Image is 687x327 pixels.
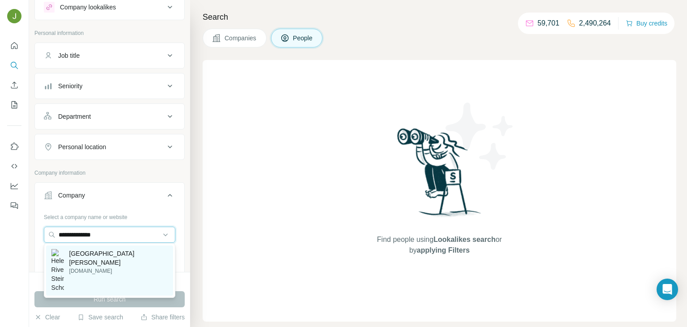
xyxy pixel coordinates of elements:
button: Job title [35,45,184,66]
button: Use Surfe API [7,158,21,174]
button: Search [7,57,21,73]
p: Personal information [34,29,185,37]
button: Save search [77,313,123,322]
div: Company lookalikes [60,3,116,12]
div: Company [58,191,85,200]
div: Job title [58,51,80,60]
div: Personal location [58,142,106,151]
p: Company information [34,169,185,177]
img: Avatar [7,9,21,23]
button: Feedback [7,198,21,214]
button: Seniority [35,75,184,97]
img: Helena River Steiner School [51,249,64,292]
button: Buy credits [626,17,667,30]
div: Select a company name or website [44,210,175,221]
div: Open Intercom Messenger [657,279,678,300]
button: Department [35,106,184,127]
p: 59,701 [538,18,560,29]
span: Lookalikes search [433,236,496,243]
img: Surfe Illustration - Stars [440,96,520,176]
p: [DOMAIN_NAME] [69,267,168,275]
button: Personal location [35,136,184,158]
button: Use Surfe on LinkedIn [7,138,21,155]
img: Surfe Illustration - Woman searching with binoculars [393,126,486,226]
p: [GEOGRAPHIC_DATA][PERSON_NAME] [69,249,168,267]
span: applying Filters [417,246,470,254]
p: 2,490,264 [579,18,611,29]
h4: Search [203,11,676,23]
span: Find people using or by [368,234,511,256]
button: My lists [7,97,21,113]
div: Department [58,112,91,121]
button: Dashboard [7,178,21,194]
span: Companies [225,34,257,43]
button: Clear [34,313,60,322]
button: Enrich CSV [7,77,21,93]
button: Share filters [140,313,185,322]
button: Quick start [7,38,21,54]
div: Seniority [58,82,82,90]
button: Company [35,185,184,210]
span: People [293,34,314,43]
